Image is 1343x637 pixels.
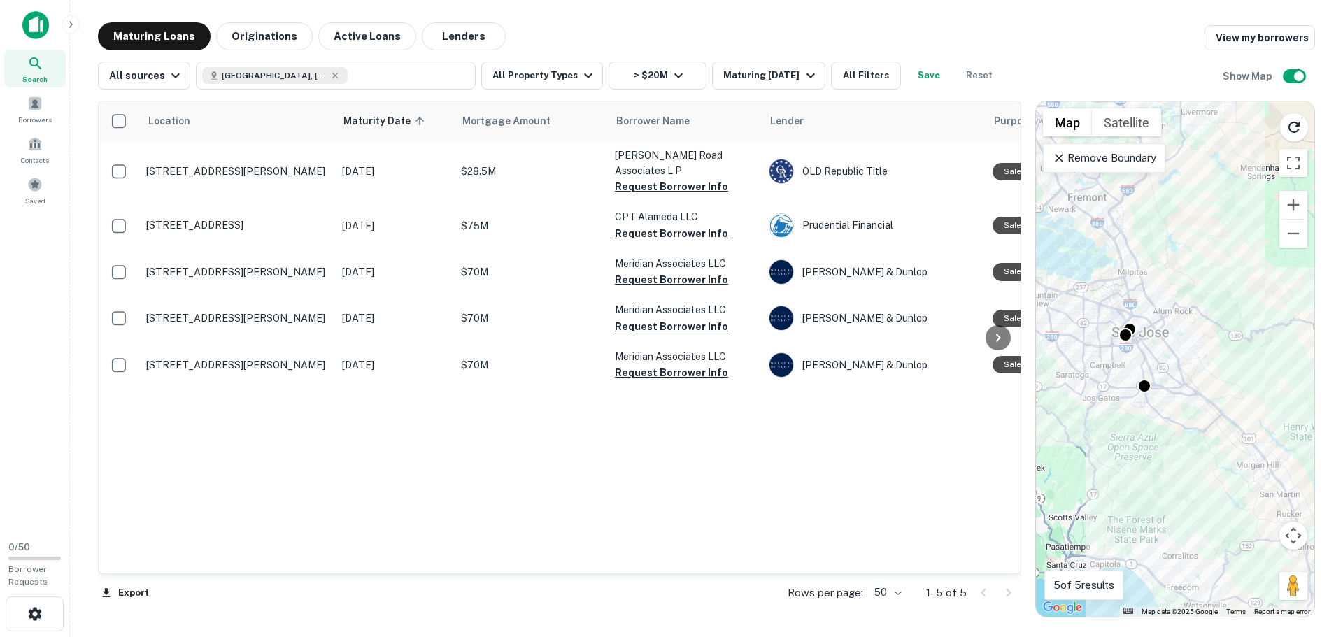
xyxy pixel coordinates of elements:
button: Request Borrower Info [615,178,728,195]
p: [DATE] [342,310,447,326]
span: 0 / 50 [8,542,30,552]
span: Purpose [994,113,1034,129]
span: Borrowers [18,114,52,125]
button: Request Borrower Info [615,364,728,381]
a: Open this area in Google Maps (opens a new window) [1039,599,1086,617]
p: Rows per page: [788,585,863,601]
p: 5 of 5 results [1053,577,1114,594]
button: Toggle fullscreen view [1279,149,1307,177]
p: Meridian Associates LLC [615,302,755,317]
div: [PERSON_NAME] & Dunlop [769,306,979,331]
p: $70M [461,310,601,326]
a: View my borrowers [1205,25,1315,50]
img: picture [769,214,793,238]
p: Remove Boundary [1052,150,1156,166]
iframe: Chat Widget [1273,525,1343,592]
span: Lender [770,113,804,129]
button: Save your search to get updates of matches that match your search criteria. [907,62,951,90]
span: Borrower Name [616,113,690,129]
button: Maturing Loans [98,22,211,50]
button: Reset [957,62,1002,90]
span: Search [22,73,48,85]
p: [STREET_ADDRESS][PERSON_NAME] [146,312,328,324]
button: Zoom out [1279,220,1307,248]
div: Sale [993,263,1032,280]
img: picture [769,260,793,284]
span: [GEOGRAPHIC_DATA], [GEOGRAPHIC_DATA], [GEOGRAPHIC_DATA] [222,69,327,82]
img: picture [769,353,793,377]
img: Google [1039,599,1086,617]
span: Mortgage Amount [462,113,569,129]
button: > $20M [609,62,706,90]
div: Maturing [DATE] [723,67,818,84]
button: Export [98,582,152,603]
p: $70M [461,264,601,280]
button: Show street map [1043,108,1092,136]
div: Prudential Financial [769,213,979,238]
button: All Property Types [481,62,603,90]
p: [STREET_ADDRESS][PERSON_NAME] [146,165,328,178]
div: [PERSON_NAME] & Dunlop [769,352,979,378]
p: $28.5M [461,164,601,179]
p: [DATE] [342,264,447,280]
span: Location [148,113,190,129]
button: All Filters [831,62,901,90]
div: [PERSON_NAME] & Dunlop [769,259,979,285]
p: $75M [461,218,601,234]
div: Sale [993,310,1032,327]
th: Borrower Name [608,101,762,141]
div: All sources [109,67,184,84]
button: Active Loans [318,22,416,50]
div: Sale [993,217,1032,234]
div: OLD Republic Title [769,159,979,184]
th: Mortgage Amount [454,101,608,141]
button: Request Borrower Info [615,225,728,242]
button: Originations [216,22,313,50]
p: 1–5 of 5 [926,585,967,601]
p: [DATE] [342,218,447,234]
p: Meridian Associates LLC [615,256,755,271]
button: Maturing [DATE] [712,62,825,90]
button: Request Borrower Info [615,271,728,288]
span: Borrower Requests [8,564,48,587]
button: Request Borrower Info [615,318,728,335]
span: Saved [25,195,45,206]
div: 50 [869,582,904,603]
p: Meridian Associates LLC [615,349,755,364]
span: Maturity Date [343,113,429,129]
button: Keyboard shortcuts [1123,608,1133,614]
p: [STREET_ADDRESS][PERSON_NAME] [146,266,328,278]
span: Map data ©2025 Google [1142,608,1218,615]
a: Terms (opens in new tab) [1226,608,1246,615]
button: All sources [98,62,190,90]
p: [DATE] [342,357,447,373]
button: Map camera controls [1279,522,1307,550]
p: [PERSON_NAME] Road Associates L P [615,148,755,178]
img: capitalize-icon.png [22,11,49,39]
button: Show satellite imagery [1092,108,1161,136]
p: [STREET_ADDRESS][PERSON_NAME] [146,359,328,371]
img: picture [769,306,793,330]
img: picture [769,159,793,183]
div: Sale [993,356,1032,373]
a: Contacts [4,131,66,169]
button: [GEOGRAPHIC_DATA], [GEOGRAPHIC_DATA], [GEOGRAPHIC_DATA] [196,62,476,90]
p: CPT Alameda LLC [615,209,755,224]
span: Contacts [21,155,49,166]
a: Report a map error [1254,608,1310,615]
a: Borrowers [4,90,66,128]
div: 0 0 [1036,101,1314,617]
a: Search [4,50,66,87]
button: Zoom in [1279,191,1307,219]
button: Reload search area [1279,113,1309,142]
th: Maturity Date [335,101,454,141]
button: Lenders [422,22,506,50]
p: $70M [461,357,601,373]
p: [STREET_ADDRESS] [146,219,328,231]
p: [DATE] [342,164,447,179]
div: Sale [993,163,1032,180]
